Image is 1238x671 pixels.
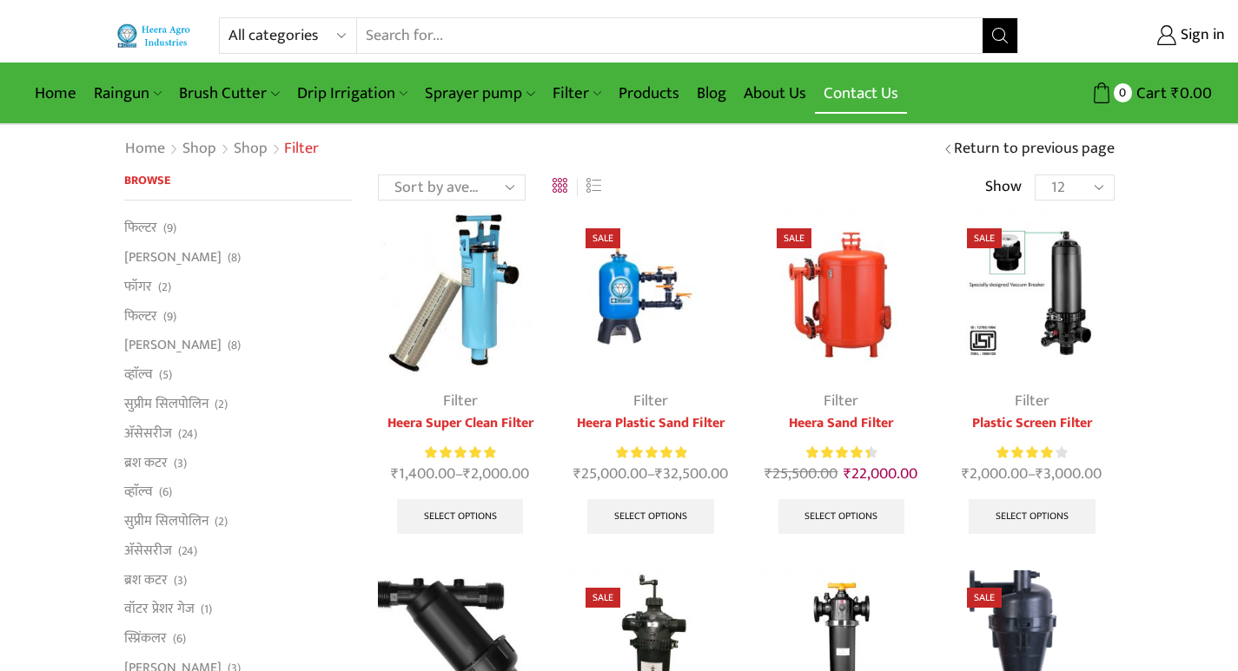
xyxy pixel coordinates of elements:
[391,461,455,487] bdi: 1,400.00
[573,461,647,487] bdi: 25,000.00
[26,73,85,114] a: Home
[215,513,228,530] span: (2)
[806,444,870,462] span: Rated out of 5
[378,211,542,375] img: Heera-super-clean-filter
[777,228,811,248] span: Sale
[950,463,1114,486] span: –
[759,211,924,375] img: Heera Sand Filter
[233,138,268,161] a: Shop
[950,211,1114,375] img: Plastic Screen Filter
[378,174,526,201] select: Shop order
[586,588,620,608] span: Sale
[815,73,907,114] a: Contact Us
[182,138,217,161] a: Shop
[806,444,877,462] div: Rated 4.50 out of 5
[1176,24,1225,47] span: Sign in
[397,499,524,534] a: Select options for “Heera Super Clean Filter”
[425,444,495,462] div: Rated 5.00 out of 5
[174,455,187,472] span: (3)
[170,73,288,114] a: Brush Cutter
[1171,80,1180,107] span: ₹
[378,463,542,486] span: –
[443,388,478,414] a: Filter
[824,388,858,414] a: Filter
[124,170,170,190] span: Browse
[688,73,735,114] a: Blog
[759,413,924,434] a: Heera Sand Filter
[163,220,176,237] span: (9)
[1171,80,1212,107] bdi: 0.00
[967,588,1002,608] span: Sale
[568,211,732,375] img: Heera Plastic Sand Filter
[1036,461,1043,487] span: ₹
[124,595,195,624] a: वॉटर प्रेशर गेज
[159,484,172,501] span: (6)
[573,461,581,487] span: ₹
[124,301,157,331] a: फिल्टर
[159,366,172,384] span: (5)
[655,461,663,487] span: ₹
[178,543,197,560] span: (24)
[124,477,153,507] a: व्हाॅल्व
[568,413,732,434] a: Heera Plastic Sand Filter
[228,249,241,266] span: (8)
[985,176,1022,199] span: Show
[633,388,668,414] a: Filter
[463,461,471,487] span: ₹
[587,499,714,534] a: Select options for “Heera Plastic Sand Filter”
[391,461,399,487] span: ₹
[1114,83,1132,102] span: 0
[1132,82,1167,105] span: Cart
[124,218,157,242] a: फिल्टर
[124,360,153,390] a: व्हाॅल्व
[201,601,212,618] span: (1)
[163,308,176,326] span: (9)
[844,461,851,487] span: ₹
[357,18,983,53] input: Search for...
[996,444,1053,462] span: Rated out of 5
[124,331,222,360] a: [PERSON_NAME]
[288,73,416,114] a: Drip Irrigation
[765,461,837,487] bdi: 25,500.00
[173,630,186,648] span: (6)
[228,337,241,354] span: (8)
[950,413,1114,434] a: Plastic Screen Filter
[124,272,152,301] a: फॉगर
[124,418,172,448] a: अ‍ॅसेसरीज
[124,624,167,654] a: स्प्रिंकलर
[616,444,686,462] span: Rated out of 5
[124,138,319,161] nav: Breadcrumb
[463,461,529,487] bdi: 2,000.00
[124,138,166,161] a: Home
[983,18,1017,53] button: Search button
[1036,77,1212,109] a: 0 Cart ₹0.00
[215,396,228,413] span: (2)
[178,425,197,443] span: (24)
[568,463,732,486] span: –
[969,499,1096,534] a: Select options for “Plastic Screen Filter”
[425,444,495,462] span: Rated out of 5
[778,499,905,534] a: Select options for “Heera Sand Filter”
[1036,461,1102,487] bdi: 3,000.00
[124,565,168,595] a: ब्रश कटर
[124,507,209,536] a: सुप्रीम सिलपोलिन
[124,448,168,477] a: ब्रश कटर
[124,389,209,418] a: सुप्रीम सिलपोलिन
[416,73,543,114] a: Sprayer pump
[962,461,1028,487] bdi: 2,000.00
[967,228,1002,248] span: Sale
[616,444,686,462] div: Rated 5.00 out of 5
[610,73,688,114] a: Products
[996,444,1067,462] div: Rated 4.00 out of 5
[962,461,970,487] span: ₹
[174,572,187,589] span: (3)
[586,228,620,248] span: Sale
[124,536,172,565] a: अ‍ॅसेसरीज
[1015,388,1049,414] a: Filter
[954,138,1115,161] a: Return to previous page
[765,461,772,487] span: ₹
[85,73,170,114] a: Raingun
[378,413,542,434] a: Heera Super Clean Filter
[735,73,815,114] a: About Us
[544,73,610,114] a: Filter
